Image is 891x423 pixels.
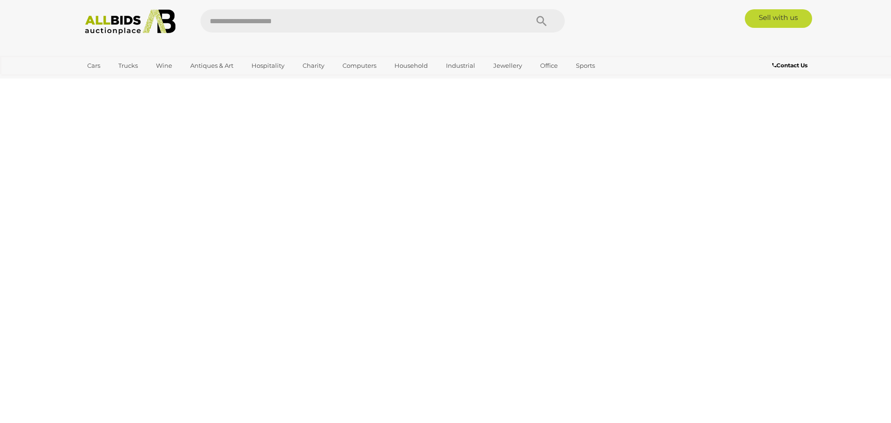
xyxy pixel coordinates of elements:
[81,58,106,73] a: Cars
[570,58,601,73] a: Sports
[518,9,565,33] button: Search
[440,58,481,73] a: Industrial
[245,58,291,73] a: Hospitality
[336,58,382,73] a: Computers
[81,73,159,89] a: [GEOGRAPHIC_DATA]
[745,9,812,28] a: Sell with us
[184,58,239,73] a: Antiques & Art
[80,9,181,35] img: Allbids.com.au
[487,58,528,73] a: Jewellery
[112,58,144,73] a: Trucks
[388,58,434,73] a: Household
[150,58,178,73] a: Wine
[772,60,810,71] a: Contact Us
[772,62,807,69] b: Contact Us
[297,58,330,73] a: Charity
[534,58,564,73] a: Office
